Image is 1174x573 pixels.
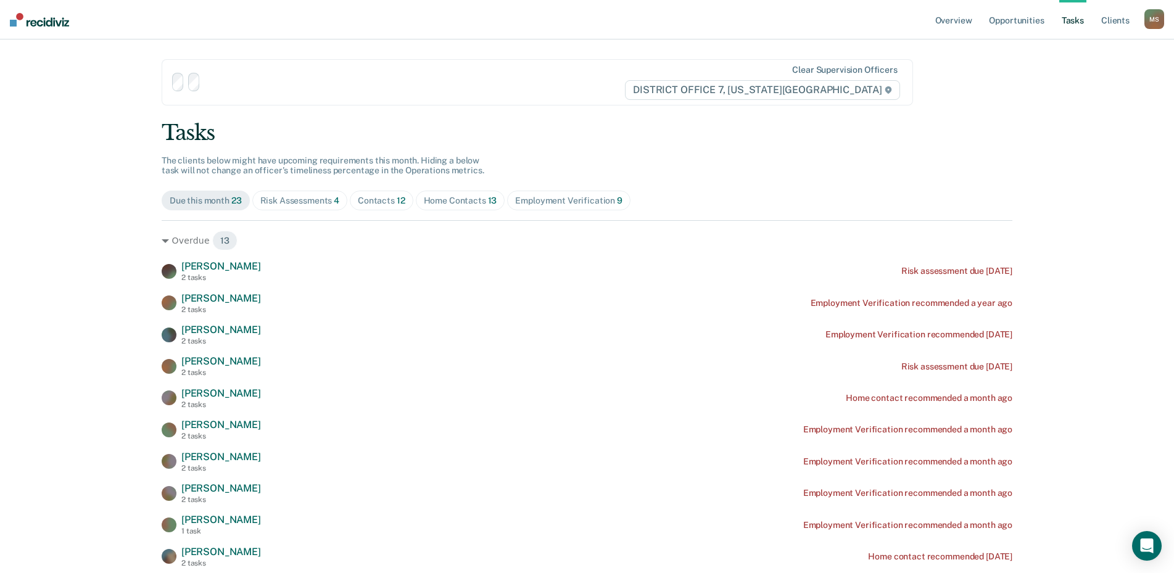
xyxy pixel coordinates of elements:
span: [PERSON_NAME] [181,292,261,304]
img: Recidiviz [10,13,69,27]
span: 13 [488,196,497,205]
div: Tasks [162,120,1012,146]
span: [PERSON_NAME] [181,387,261,399]
div: 2 tasks [181,337,261,345]
div: 2 tasks [181,464,261,472]
span: 12 [397,196,405,205]
span: 9 [617,196,622,205]
div: Employment Verification recommended a month ago [803,424,1012,435]
div: Clear supervision officers [792,65,897,75]
button: MS [1144,9,1164,29]
div: 2 tasks [181,559,261,567]
div: Risk Assessments [260,196,340,206]
div: Employment Verification recommended a month ago [803,456,1012,467]
span: 4 [334,196,339,205]
div: Employment Verification recommended [DATE] [825,329,1012,340]
div: Home contact recommended [DATE] [868,551,1012,562]
div: Employment Verification recommended a month ago [803,520,1012,530]
div: 2 tasks [181,400,261,409]
span: [PERSON_NAME] [181,514,261,526]
div: 2 tasks [181,273,261,282]
span: [PERSON_NAME] [181,419,261,431]
div: Employment Verification recommended a month ago [803,488,1012,498]
div: Contacts [358,196,405,206]
div: Overdue 13 [162,231,1012,250]
div: Employment Verification recommended a year ago [811,298,1013,308]
div: Home Contacts [424,196,497,206]
div: Employment Verification [515,196,622,206]
span: 23 [231,196,242,205]
span: The clients below might have upcoming requirements this month. Hiding a below task will not chang... [162,155,484,176]
div: 2 tasks [181,495,261,504]
div: Home contact recommended a month ago [846,393,1012,403]
span: [PERSON_NAME] [181,451,261,463]
span: DISTRICT OFFICE 7, [US_STATE][GEOGRAPHIC_DATA] [625,80,899,100]
span: [PERSON_NAME] [181,546,261,558]
span: [PERSON_NAME] [181,324,261,336]
div: 2 tasks [181,432,261,440]
span: [PERSON_NAME] [181,482,261,494]
div: M S [1144,9,1164,29]
div: Open Intercom Messenger [1132,531,1162,561]
div: Due this month [170,196,242,206]
div: 2 tasks [181,368,261,377]
span: [PERSON_NAME] [181,355,261,367]
div: 1 task [181,527,261,535]
div: Risk assessment due [DATE] [901,361,1012,372]
span: [PERSON_NAME] [181,260,261,272]
span: 13 [212,231,238,250]
div: Risk assessment due [DATE] [901,266,1012,276]
div: 2 tasks [181,305,261,314]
